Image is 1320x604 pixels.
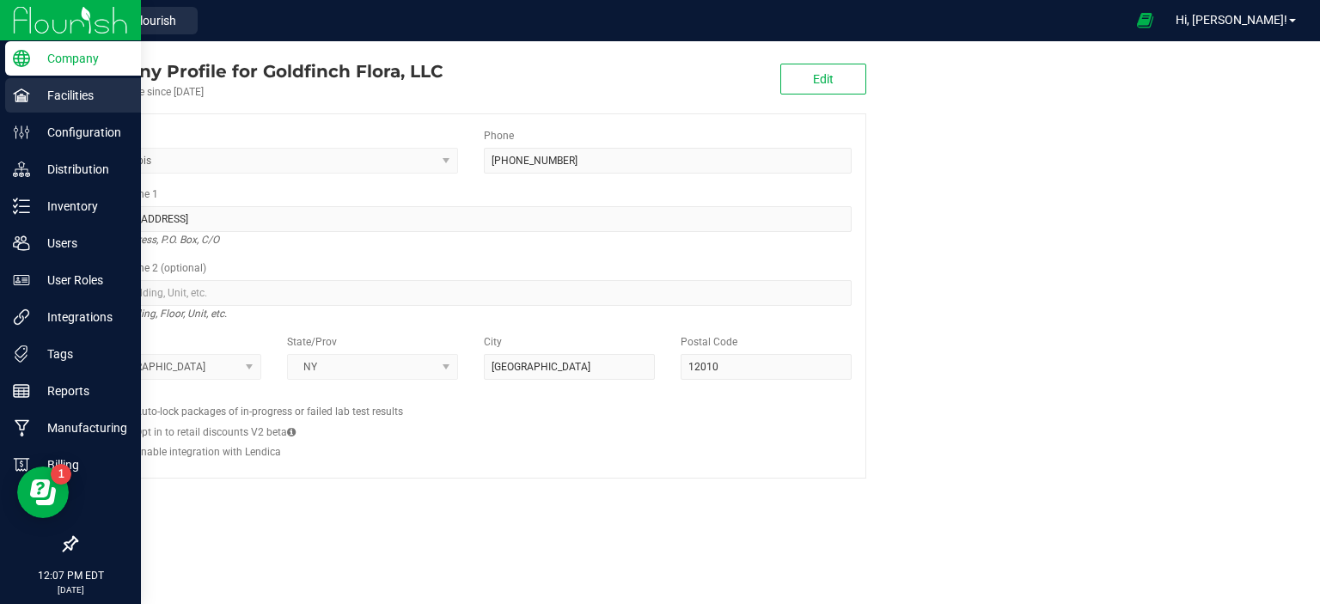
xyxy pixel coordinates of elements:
inline-svg: Billing [13,456,30,473]
p: Manufacturing [30,418,133,438]
button: Edit [780,64,866,95]
label: Phone [484,128,514,143]
inline-svg: Facilities [13,87,30,104]
label: Postal Code [681,334,737,350]
inline-svg: Tags [13,345,30,363]
input: City [484,354,655,380]
span: Hi, [PERSON_NAME]! [1176,13,1287,27]
label: Enable integration with Lendica [135,444,281,460]
inline-svg: Inventory [13,198,30,215]
p: Users [30,233,133,253]
i: Street address, P.O. Box, C/O [90,229,219,250]
div: Goldfinch Flora, LLC [76,58,443,84]
input: (123) 456-7890 [484,148,852,174]
p: User Roles [30,270,133,290]
input: Address [90,206,852,232]
inline-svg: Users [13,235,30,252]
p: [DATE] [8,583,133,596]
i: Suite, Building, Floor, Unit, etc. [90,303,227,324]
span: Edit [813,72,834,86]
p: Reports [30,381,133,401]
inline-svg: Manufacturing [13,419,30,436]
span: Open Ecommerce Menu [1126,3,1164,37]
iframe: Resource center [17,467,69,518]
inline-svg: Reports [13,382,30,400]
div: Account active since [DATE] [76,84,443,100]
p: Tags [30,344,133,364]
label: City [484,334,502,350]
inline-svg: Company [13,50,30,67]
p: 12:07 PM EDT [8,568,133,583]
p: Company [30,48,133,69]
p: Inventory [30,196,133,217]
label: Auto-lock packages of in-progress or failed lab test results [135,404,403,419]
p: Integrations [30,307,133,327]
p: Facilities [30,85,133,106]
inline-svg: Distribution [13,161,30,178]
iframe: Resource center unread badge [51,464,71,485]
input: Suite, Building, Unit, etc. [90,280,852,306]
label: State/Prov [287,334,337,350]
h2: Configs [90,393,852,404]
inline-svg: Configuration [13,124,30,141]
label: Opt in to retail discounts V2 beta [135,424,296,440]
p: Configuration [30,122,133,143]
label: Address Line 2 (optional) [90,260,206,276]
p: Billing [30,455,133,475]
input: Postal Code [681,354,852,380]
inline-svg: User Roles [13,271,30,289]
p: Distribution [30,159,133,180]
inline-svg: Integrations [13,308,30,326]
